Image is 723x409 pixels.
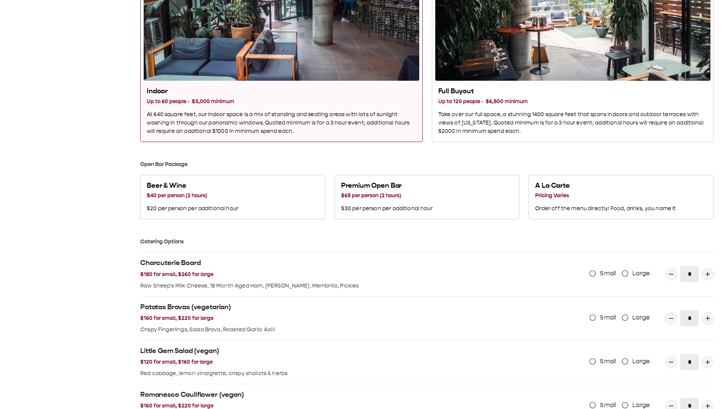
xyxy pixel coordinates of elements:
[140,347,521,356] h2: Little Gem Salad (vegan)
[140,259,521,268] h2: Charcuterie Board
[438,97,708,106] h3: Up to 120 people · $6,500 minimum
[147,87,416,96] h2: Indoor
[665,354,714,370] div: Quantity Input
[140,314,521,323] h3: $160 for small, $220 for large
[140,238,714,246] h3: Catering Options
[341,181,433,190] h2: Premium Open Bar
[140,270,521,279] h3: $180 for small, $260 for large
[335,175,520,220] button: Premium Open Bar
[535,204,676,213] p: Order off the menu directly! Food, drinks, you name it
[600,357,616,366] span: Small
[535,192,676,200] h3: Pricing Varies
[140,160,714,169] h3: Open Bar Package
[438,87,708,96] h2: Full Buyout
[665,266,714,282] div: Quantity Input
[147,181,238,190] h2: Beer & Wine
[147,97,416,106] h3: Up to 60 people · $3,000 minimum
[140,175,714,220] div: Select one
[632,313,650,322] span: Large
[140,303,521,312] h2: Patatas Bravas (vegetarian)
[632,357,650,366] span: Large
[140,175,325,220] button: Beer & Wine
[147,110,416,136] p: At 640 square feet, our indoor space is a mix of standing and seating areas with lots of sunlight...
[341,204,433,213] p: $30 per person per additional hour
[140,358,521,366] h3: $120 for small, $160 for large
[147,192,238,200] h3: $40 per person (2 hours)
[341,192,433,200] h3: $65 per person (2 hours)
[140,390,521,399] h2: Romanesco Cauliflower (vegan)
[665,310,714,326] div: Quantity Input
[140,282,521,290] p: Raw Sheep's Milk Cheese, 18 Month Aged Ham, [PERSON_NAME], Membrillo, Pickles
[147,204,238,213] p: $20 per person per additional hour
[140,326,521,334] p: Crispy Fingerlings, Salsa Brava, Roasted Garlic Aoili
[140,369,521,378] p: Red cabbage, lemon vinaigrette, crispy shallots & herbs
[535,181,676,190] h2: A La Carte
[438,110,708,136] p: Take over our full space, a stunning 1400 square feet that spans indoors and outdoor terraces wit...
[632,269,650,278] span: Large
[600,269,616,278] span: Small
[529,175,714,220] button: A La Carte
[600,313,616,322] span: Small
